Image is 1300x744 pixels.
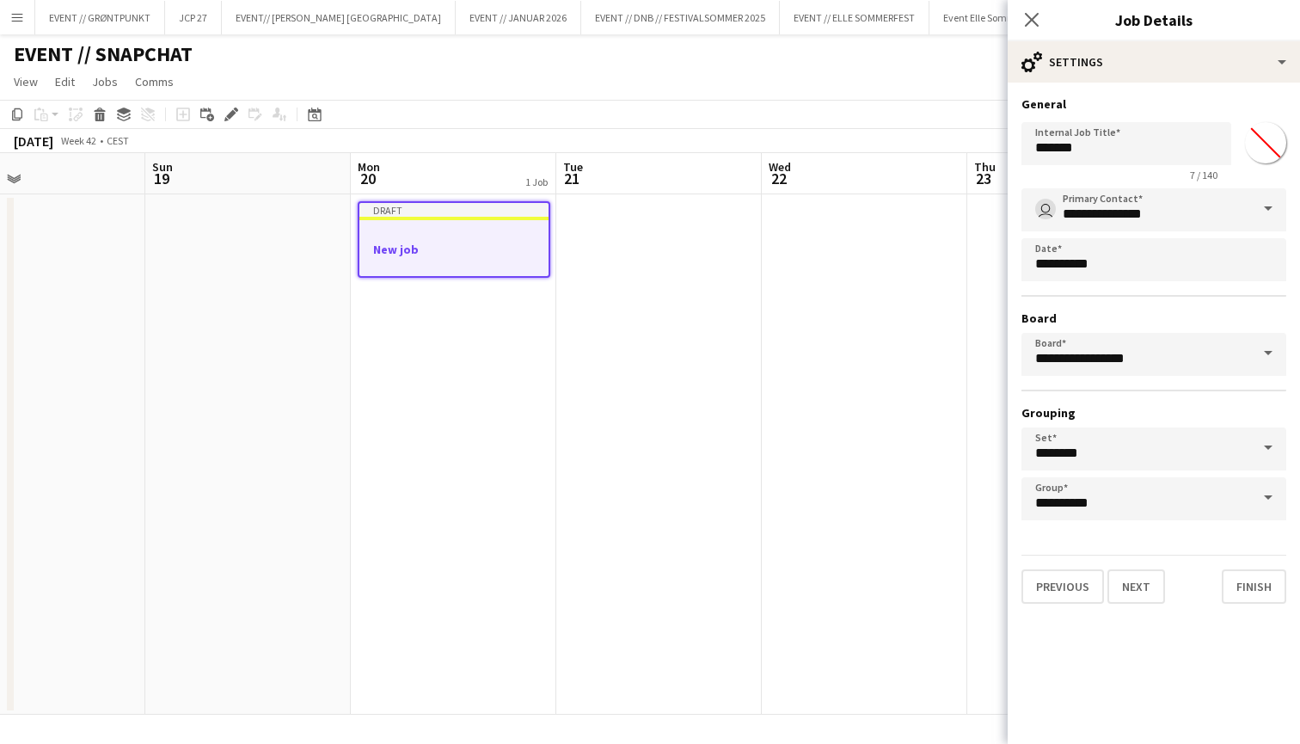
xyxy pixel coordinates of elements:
a: Jobs [85,71,125,93]
button: EVENT// [PERSON_NAME] [GEOGRAPHIC_DATA] [222,1,456,34]
h3: Job Details [1008,9,1300,31]
span: View [14,74,38,89]
button: EVENT // ELLE SOMMERFEST [780,1,929,34]
a: View [7,71,45,93]
h3: General [1021,96,1286,112]
button: Next [1107,569,1165,604]
div: Settings [1008,41,1300,83]
span: Sun [152,159,173,175]
span: Comms [135,74,174,89]
button: EVENT // GRØNTPUNKT [35,1,165,34]
span: Edit [55,74,75,89]
h1: EVENT // SNAPCHAT [14,41,193,67]
span: 20 [355,169,380,188]
span: Thu [974,159,996,175]
span: Week 42 [57,134,100,147]
div: CEST [107,134,129,147]
span: 23 [972,169,996,188]
span: Tue [563,159,583,175]
h3: Board [1021,311,1286,326]
h3: Grouping [1021,405,1286,421]
span: Jobs [92,74,118,89]
button: Event Elle Sommerfest 2025 [929,1,1077,34]
button: JCP 27 [165,1,222,34]
div: Draft [359,203,549,217]
span: 21 [561,169,583,188]
a: Edit [48,71,82,93]
span: 19 [150,169,173,188]
span: Mon [358,159,380,175]
button: Finish [1222,569,1286,604]
button: EVENT // JANUAR 2026 [456,1,581,34]
button: Previous [1021,569,1104,604]
h3: New job [359,242,549,257]
button: EVENT // DNB // FESTIVALSOMMER 2025 [581,1,780,34]
app-job-card: DraftNew job [358,201,550,278]
span: 7 / 140 [1176,169,1231,181]
span: Wed [769,159,791,175]
span: 22 [766,169,791,188]
div: 1 Job [525,175,548,188]
a: Comms [128,71,181,93]
div: [DATE] [14,132,53,150]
